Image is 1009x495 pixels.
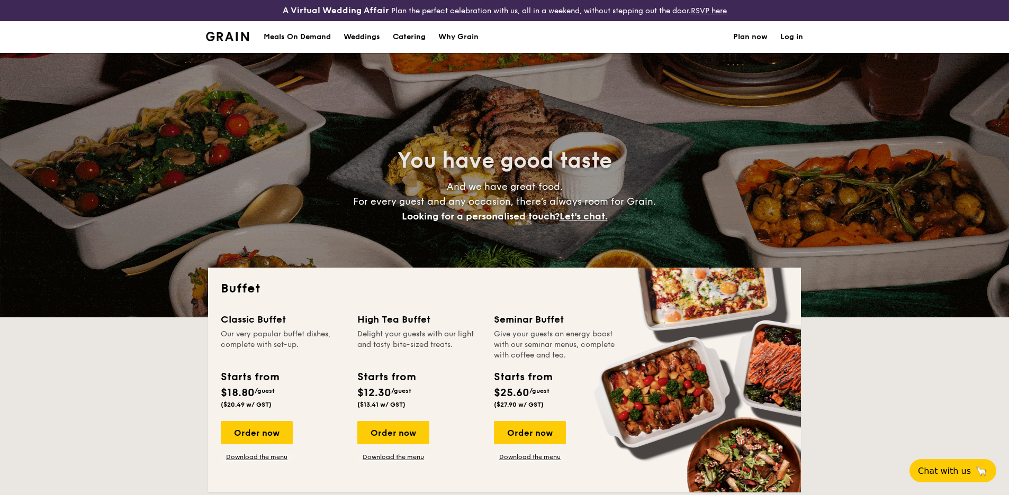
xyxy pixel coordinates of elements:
[357,421,429,444] div: Order now
[398,148,612,173] span: You have good taste
[494,401,544,408] span: ($27.90 w/ GST)
[402,210,560,222] span: Looking for a personalised touch?
[438,21,479,53] div: Why Grain
[494,421,566,444] div: Order now
[393,21,426,53] h1: Catering
[494,453,566,461] a: Download the menu
[975,465,988,477] span: 🦙
[221,453,293,461] a: Download the menu
[206,32,249,41] a: Logotype
[257,21,337,53] a: Meals On Demand
[221,312,345,327] div: Classic Buffet
[221,280,788,297] h2: Buffet
[494,329,618,361] div: Give your guests an energy boost with our seminar menus, complete with coffee and tea.
[206,32,249,41] img: Grain
[357,401,406,408] span: ($13.41 w/ GST)
[337,21,386,53] a: Weddings
[691,6,727,15] a: RSVP here
[353,181,656,222] span: And we have great food. For every guest and any occasion, there’s always room for Grain.
[264,21,331,53] div: Meals On Demand
[221,421,293,444] div: Order now
[494,369,552,385] div: Starts from
[918,466,971,476] span: Chat with us
[560,210,608,222] span: Let's chat.
[780,21,803,53] a: Log in
[221,369,278,385] div: Starts from
[494,387,529,399] span: $25.60
[221,387,255,399] span: $18.80
[221,329,345,361] div: Our very popular buffet dishes, complete with set-up.
[344,21,380,53] div: Weddings
[733,21,768,53] a: Plan now
[283,4,389,17] h4: A Virtual Wedding Affair
[255,387,275,395] span: /guest
[357,453,429,461] a: Download the menu
[529,387,549,395] span: /guest
[357,369,415,385] div: Starts from
[909,459,996,482] button: Chat with us🦙
[432,21,485,53] a: Why Grain
[357,312,481,327] div: High Tea Buffet
[357,329,481,361] div: Delight your guests with our light and tasty bite-sized treats.
[221,401,272,408] span: ($20.49 w/ GST)
[357,387,391,399] span: $12.30
[494,312,618,327] div: Seminar Buffet
[391,387,411,395] span: /guest
[200,4,809,17] div: Plan the perfect celebration with us, all in a weekend, without stepping out the door.
[386,21,432,53] a: Catering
